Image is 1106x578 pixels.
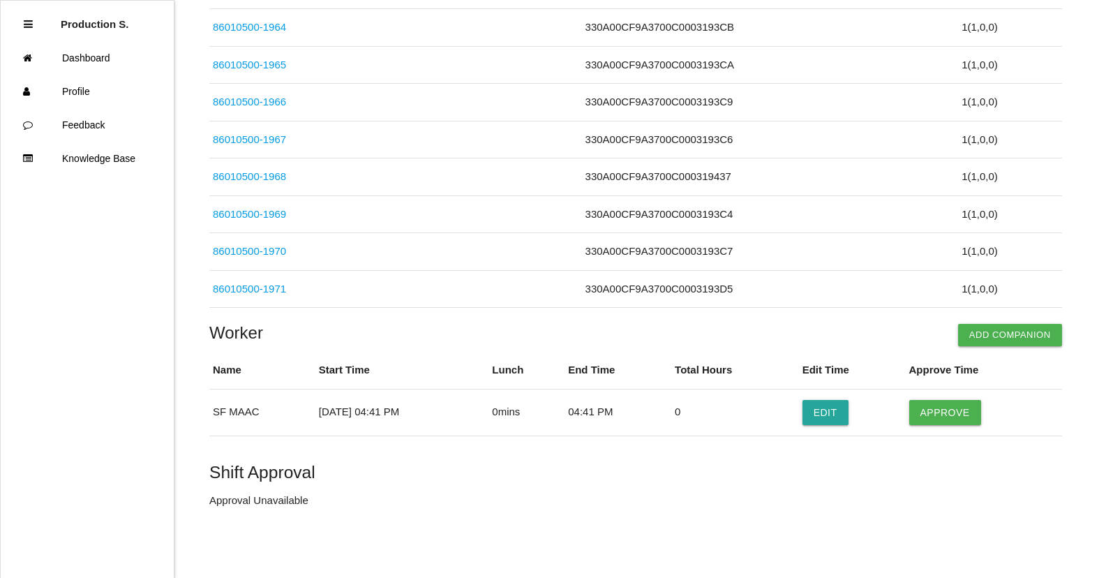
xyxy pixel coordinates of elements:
[582,9,959,47] td: 330A00CF9A3700C0003193CB
[209,352,315,389] th: Name
[958,46,1061,84] td: 1 ( 1 , 0 , 0 )
[582,158,959,196] td: 330A00CF9A3700C000319437
[958,158,1061,196] td: 1 ( 1 , 0 , 0 )
[958,270,1061,308] td: 1 ( 1 , 0 , 0 )
[799,352,906,389] th: Edit Time
[488,389,565,436] td: 0 mins
[209,493,1062,509] p: Approval Unavailable
[1,142,174,175] a: Knowledge Base
[958,84,1061,121] td: 1 ( 1 , 0 , 0 )
[582,84,959,121] td: 330A00CF9A3700C0003193C9
[582,46,959,84] td: 330A00CF9A3700C0003193CA
[213,59,286,71] a: 86010500-1965
[209,324,1062,342] h4: Worker
[958,121,1061,158] td: 1 ( 1 , 0 , 0 )
[315,352,489,389] th: Start Time
[958,195,1061,233] td: 1 ( 1 , 0 , 0 )
[565,389,671,436] td: 04:41 PM
[24,8,33,41] div: Close
[582,195,959,233] td: 330A00CF9A3700C0003193C4
[1,75,174,108] a: Profile
[906,352,1062,389] th: Approve Time
[213,133,286,145] a: 86010500-1967
[958,324,1062,346] button: Add Companion
[213,245,286,257] a: 86010500-1970
[488,352,565,389] th: Lunch
[958,233,1061,271] td: 1 ( 1 , 0 , 0 )
[61,8,129,30] p: Production Shifts
[958,9,1061,47] td: 1 ( 1 , 0 , 0 )
[213,96,286,108] a: 86010500-1966
[802,400,849,425] button: Edit
[209,463,1062,482] h5: Shift Approval
[213,170,286,182] a: 86010500-1968
[671,352,799,389] th: Total Hours
[582,121,959,158] td: 330A00CF9A3700C0003193C6
[565,352,671,389] th: End Time
[1,41,174,75] a: Dashboard
[213,283,286,295] a: 86010500-1971
[671,389,799,436] td: 0
[315,389,489,436] td: [DATE] 04:41 PM
[582,270,959,308] td: 330A00CF9A3700C0003193D5
[1,108,174,142] a: Feedback
[582,233,959,271] td: 330A00CF9A3700C0003193C7
[213,21,286,33] a: 86010500-1964
[909,400,981,425] button: Approve
[209,389,315,436] td: SF MAAC
[213,208,286,220] a: 86010500-1969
